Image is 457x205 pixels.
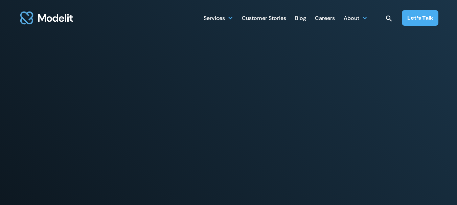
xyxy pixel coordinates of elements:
[19,7,74,28] a: home
[315,12,335,25] div: Careers
[295,12,306,25] div: Blog
[19,7,74,28] img: modelit logo
[295,11,306,24] a: Blog
[242,11,286,24] a: Customer Stories
[402,10,438,26] a: Let’s Talk
[344,12,359,25] div: About
[315,11,335,24] a: Careers
[204,11,233,24] div: Services
[242,12,286,25] div: Customer Stories
[407,14,433,22] div: Let’s Talk
[204,12,225,25] div: Services
[344,11,367,24] div: About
